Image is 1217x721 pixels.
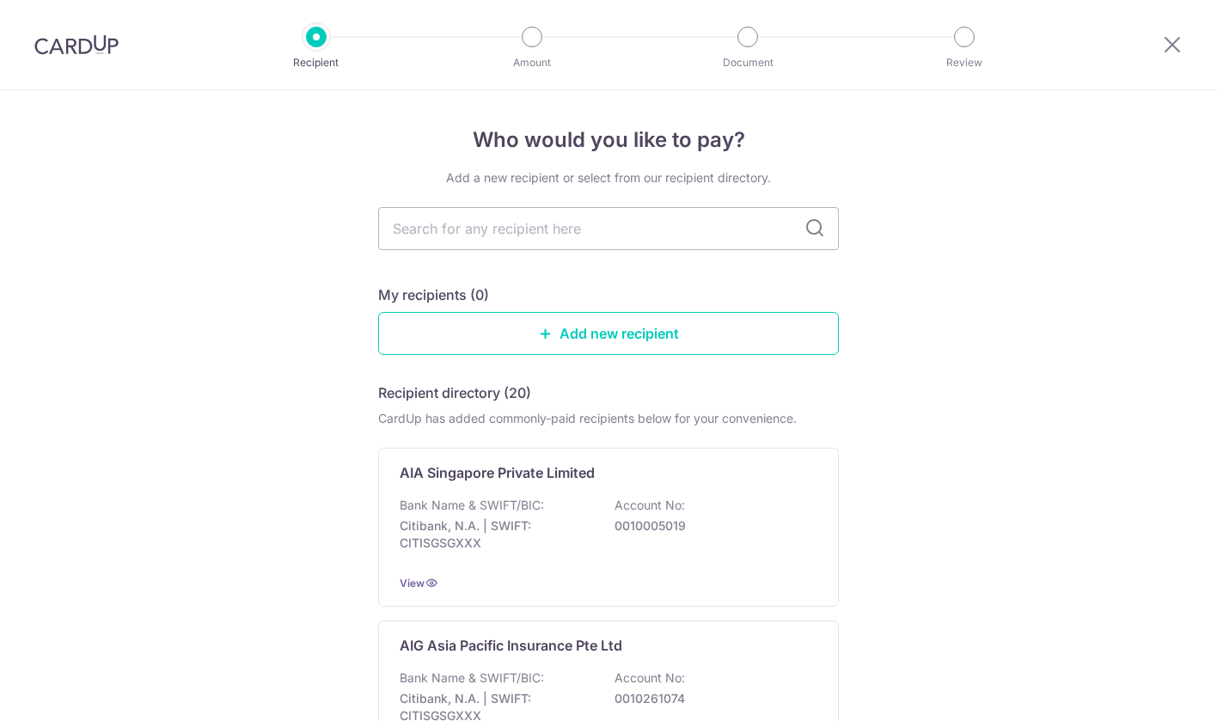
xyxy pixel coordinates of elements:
[378,382,531,403] h5: Recipient directory (20)
[253,54,380,71] p: Recipient
[378,312,839,355] a: Add new recipient
[468,54,596,71] p: Amount
[378,169,839,186] div: Add a new recipient or select from our recipient directory.
[400,635,622,656] p: AIG Asia Pacific Insurance Pte Ltd
[901,54,1028,71] p: Review
[400,517,592,552] p: Citibank, N.A. | SWIFT: CITISGSGXXX
[400,497,544,514] p: Bank Name & SWIFT/BIC:
[615,497,685,514] p: Account No:
[400,462,595,483] p: AIA Singapore Private Limited
[400,669,544,687] p: Bank Name & SWIFT/BIC:
[615,669,685,687] p: Account No:
[684,54,811,71] p: Document
[378,284,489,305] h5: My recipients (0)
[615,517,807,535] p: 0010005019
[615,690,807,707] p: 0010261074
[378,410,839,427] div: CardUp has added commonly-paid recipients below for your convenience.
[378,207,839,250] input: Search for any recipient here
[400,577,425,590] a: View
[34,34,119,55] img: CardUp
[378,125,839,156] h4: Who would you like to pay?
